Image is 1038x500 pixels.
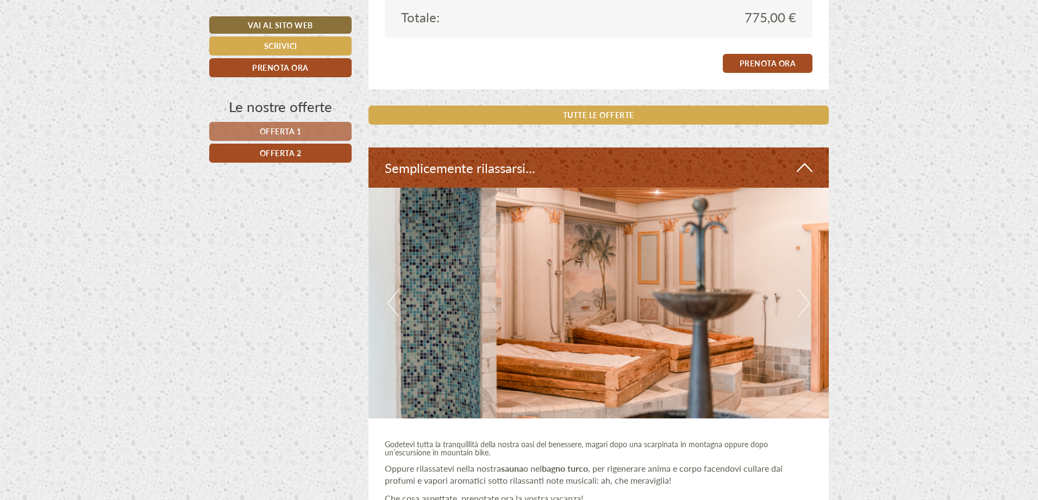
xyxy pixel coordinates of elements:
a: Prenota ora [209,58,352,77]
div: Semplicemente rilassarsi... [368,147,829,188]
p: Oppure rilassatevi nella nostra o nel , per rigenerare anima e corpo facendovi cullare dai profum... [385,462,813,487]
span: 775,00 € [745,8,796,26]
strong: sauna [501,462,523,474]
div: domenica [184,8,245,27]
a: TUTTE LE OFFERTE [368,106,829,125]
span: Offerta 1 [260,126,302,137]
div: Buon giorno, come possiamo aiutarla? [8,29,166,63]
strong: bagno turco [542,462,588,474]
span: Offerta 2 [260,147,302,158]
button: Previous [387,289,399,317]
div: Totale: [393,8,599,26]
button: Next [798,289,810,317]
a: Scrivici [209,36,352,55]
a: Vai al sito web [209,16,352,34]
h5: Godetevi tutta la tranquillità della nostra oasi del benessere, magari dopo una scarpinata in mon... [385,440,813,457]
a: Prenota ora [723,54,813,73]
small: 14:00 [16,53,161,60]
div: Hotel Kirchenwirt [16,32,161,40]
div: Le nostre offerte [209,96,352,116]
button: Invia [372,287,429,306]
